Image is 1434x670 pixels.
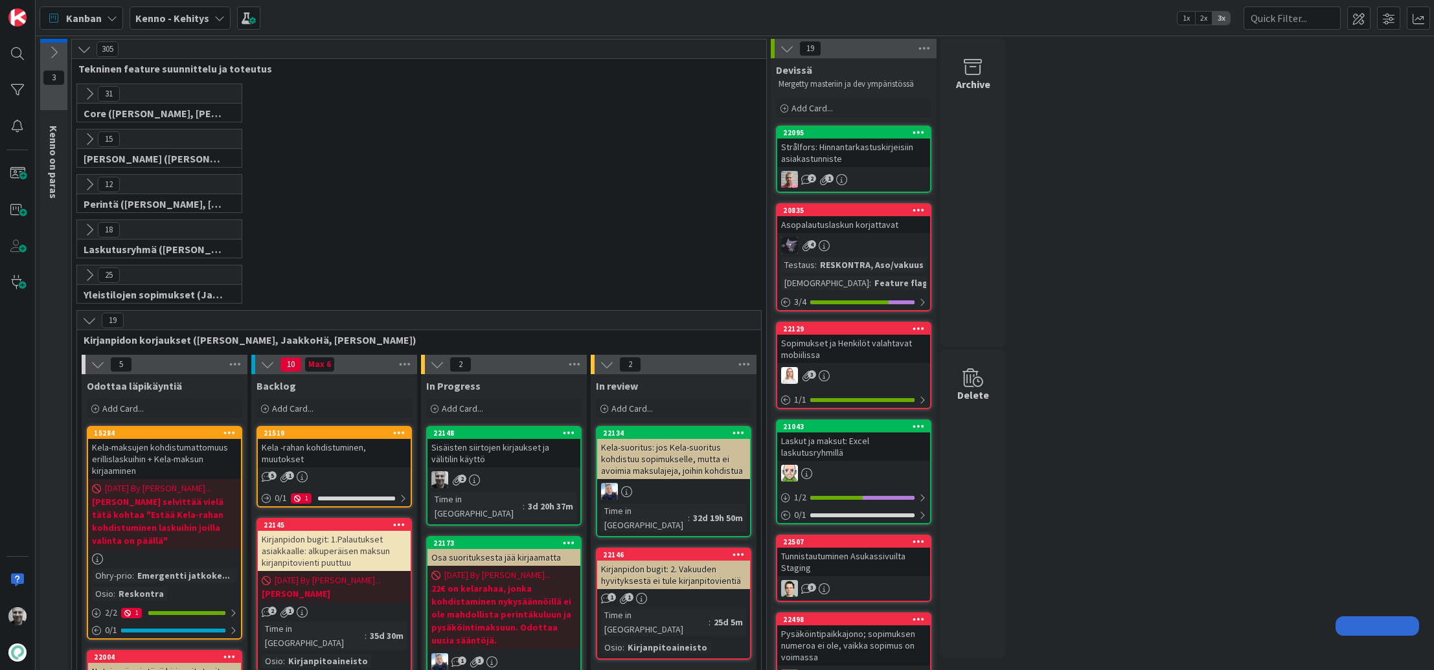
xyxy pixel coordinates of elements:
[794,393,806,407] span: 1 / 1
[776,419,931,524] a: 21043Laskut ja maksut: Excel laskutusryhmilläAN1/20/1
[280,357,302,372] span: 10
[794,491,806,504] span: 1 / 2
[258,427,411,439] div: 21519
[783,422,930,431] div: 21043
[817,258,927,272] div: RESKONTRA, Aso/vakuus
[1244,6,1341,30] input: Quick Filter...
[268,471,277,480] span: 5
[794,508,806,522] span: 0 / 1
[84,243,225,256] span: Laskutusryhmä (Antti, Harri, Keijo)
[427,471,580,488] div: JH
[781,258,815,272] div: Testaus
[272,403,313,414] span: Add Card...
[711,615,746,629] div: 25d 5m
[1212,12,1230,25] span: 3x
[603,429,750,438] div: 22134
[427,439,580,467] div: Sisäisten siirtojen kirjaukset ja välitilin käyttö
[268,607,277,615] span: 2
[596,548,751,660] a: 22146Kirjanpidon bugit: 2. Vakuuden hyvityksestä ei tule kirjanpitovientiäTime in [GEOGRAPHIC_DAT...
[1195,12,1212,25] span: 2x
[444,568,551,582] span: [DATE] By [PERSON_NAME]...
[1178,12,1195,25] span: 1x
[275,491,287,505] span: 0 / 1
[98,267,120,283] span: 25
[781,171,798,188] img: HJ
[98,222,120,238] span: 18
[808,583,816,592] span: 3
[777,171,930,188] div: HJ
[783,206,930,215] div: 20835
[777,127,930,167] div: 22095Strålfors: Hinnantarkastuskirjeisiin asiakastunniste
[869,276,871,290] span: :
[781,580,798,597] img: TT
[475,656,484,665] span: 3
[427,537,580,549] div: 22173
[431,471,448,488] img: JH
[426,426,582,526] a: 22148Sisäisten siirtojen kirjaukset ja välitilin käyttöJHTime in [GEOGRAPHIC_DATA]:3d 20h 37m
[799,41,821,56] span: 19
[442,403,483,414] span: Add Card...
[291,493,312,504] div: 1
[690,511,746,525] div: 32d 19h 50m
[597,439,750,479] div: Kela-suoritus: jos Kela-suoritus kohdistuu sopimukselle, mutta ei avoimia maksulajeja, joihin koh...
[596,379,638,392] span: In review
[66,10,102,26] span: Kanban
[105,623,117,637] span: 0 / 1
[458,656,466,665] span: 1
[777,421,930,432] div: 21043
[367,629,407,643] div: 35d 30m
[597,549,750,561] div: 22146
[426,379,481,392] span: In Progress
[601,640,622,654] div: Osio
[98,86,120,102] span: 31
[777,367,930,384] div: SL
[597,427,750,439] div: 22134
[608,593,616,601] span: 1
[8,607,27,625] img: JH
[777,625,930,665] div: Pysäköintipaikkajono; sopimuksen numeroa ei ole, vaikka sopimus on voimassa
[258,519,411,531] div: 22145
[450,357,472,372] span: 2
[113,586,115,601] span: :
[110,357,132,372] span: 5
[262,654,283,668] div: Osio
[98,131,120,147] span: 15
[808,174,816,183] span: 2
[791,102,833,114] span: Add Card...
[115,586,167,601] div: Reskontra
[258,427,411,467] div: 21519Kela -rahan kohdistuminen, muutokset
[781,276,869,290] div: [DEMOGRAPHIC_DATA]
[815,258,817,272] span: :
[601,483,618,500] img: JJ
[92,568,132,583] div: Ohry-prio
[88,622,241,638] div: 0/1
[47,126,60,199] span: Kenno on paras
[431,653,448,670] img: JJ
[262,621,365,650] div: Time in [GEOGRAPHIC_DATA]
[102,313,124,328] span: 19
[781,465,798,482] img: AN
[105,606,117,620] span: 2 / 2
[102,403,144,414] span: Add Card...
[262,587,407,600] b: [PERSON_NAME]
[84,152,225,165] span: Halti (Sebastian, VilleH, Riikka, Antti, MikkoV, PetriH, PetriM)
[458,475,466,483] span: 2
[783,324,930,333] div: 22129
[956,76,990,92] div: Archive
[777,205,930,233] div: 20835Asopalautuslaskun korjattavat
[92,495,237,547] b: [PERSON_NAME] selvittää vielä tätä kohtaa "Estää Kela-rahan kohdistuminen laskuihin joilla valint...
[957,387,989,403] div: Delete
[286,607,294,615] span: 1
[275,574,381,587] span: [DATE] By [PERSON_NAME]...
[619,357,641,372] span: 2
[777,205,930,216] div: 20835
[776,63,812,76] span: Devissä
[427,427,580,467] div: 22148Sisäisten siirtojen kirjaukset ja välitilin käyttö
[871,276,931,290] div: Feature flag
[601,504,688,532] div: Time in [GEOGRAPHIC_DATA]
[258,531,411,571] div: Kirjanpidon bugit: 1.Palautukset asiakkaalle: alkuperäisen maksun kirjanpitovienti puuttuu
[776,322,931,409] a: 22129Sopimukset ja Henkilöt valahtavat mobiilissaSL1/1
[84,197,225,210] span: Perintä (Jaakko, PetriH, MikkoV, Pasi)
[777,421,930,461] div: 21043Laskut ja maksut: Excel laskutusryhmillä
[365,629,367,643] span: :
